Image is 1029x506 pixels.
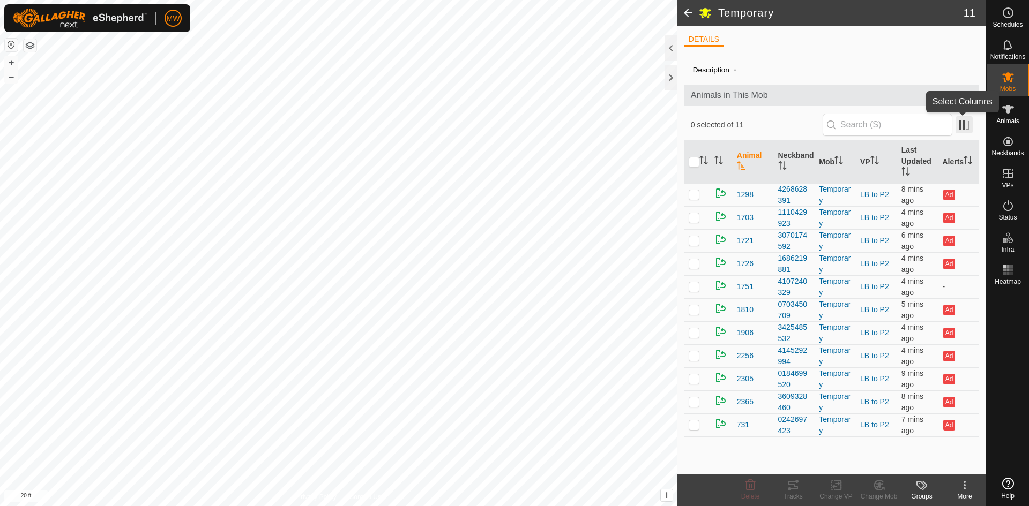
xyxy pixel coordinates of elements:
div: Temporary [819,299,852,321]
th: Alerts [938,140,979,184]
button: Ad [943,305,955,315]
th: Neckband [774,140,815,184]
button: Ad [943,236,955,246]
img: returning on [714,325,727,338]
span: 1751 [737,281,754,292]
div: 4145292994 [778,345,811,367]
img: returning on [714,210,727,223]
h2: Temporary [718,6,964,19]
div: 3425485532 [778,322,811,344]
th: Animal [733,140,774,184]
span: 1810 [737,304,754,315]
th: Mob [815,140,856,184]
span: Animals in This Mob [691,89,973,102]
span: 22 Aug 2025, 9:03 am [901,415,923,435]
span: 1298 [737,189,754,200]
div: Temporary [819,391,852,413]
a: LB to P2 [860,351,889,360]
span: Heatmap [995,278,1021,285]
a: LB to P2 [860,420,889,429]
button: i [661,489,673,501]
label: Description [693,66,729,74]
p-sorticon: Activate to sort [870,157,879,166]
span: 1721 [737,235,754,246]
p-sorticon: Activate to sort [714,157,723,166]
img: returning on [714,417,727,430]
button: Ad [943,420,955,431]
div: 0703450709 [778,299,811,321]
span: Notifications [990,54,1025,60]
span: i [666,490,668,500]
span: Mobs [1000,86,1016,92]
a: LB to P2 [860,190,889,199]
img: returning on [714,256,727,269]
p-sorticon: Activate to sort [964,157,972,166]
input: Search (S) [823,114,952,136]
div: 0242697423 [778,414,811,436]
span: 22 Aug 2025, 9:06 am [901,277,923,297]
span: - [729,61,741,78]
button: Ad [943,213,955,223]
li: DETAILS [684,34,724,47]
button: Ad [943,259,955,269]
span: 11 [964,5,975,21]
a: LB to P2 [860,282,889,291]
p-sorticon: Activate to sort [901,169,910,177]
span: Infra [1001,246,1014,253]
div: Temporary [819,368,852,390]
a: LB to P2 [860,305,889,314]
span: Schedules [993,21,1023,28]
div: Temporary [819,322,852,344]
div: 1686219881 [778,253,811,275]
img: returning on [714,371,727,384]
span: Animals [996,118,1019,124]
button: Ad [943,328,955,338]
button: Reset Map [5,39,18,51]
button: Ad [943,397,955,407]
th: VP [856,140,897,184]
button: – [5,70,18,83]
span: 22 Aug 2025, 9:06 am [901,300,923,320]
span: 22 Aug 2025, 9:03 am [901,185,923,205]
span: 22 Aug 2025, 9:02 am [901,392,923,412]
p-sorticon: Activate to sort [699,157,708,166]
a: LB to P2 [860,328,889,337]
div: Temporary [819,184,852,206]
span: MW [167,13,180,24]
span: Delete [741,493,760,500]
img: returning on [714,279,727,292]
span: 2305 [737,373,754,384]
a: Help [987,473,1029,503]
div: 0184699520 [778,368,811,390]
span: 1906 [737,327,754,338]
span: 22 Aug 2025, 9:07 am [901,254,923,274]
span: 2256 [737,350,754,361]
span: 22 Aug 2025, 9:06 am [901,323,923,343]
div: 4268628391 [778,184,811,206]
button: + [5,56,18,69]
button: Ad [943,351,955,361]
div: Temporary [819,414,852,436]
img: returning on [714,394,727,407]
img: Gallagher Logo [13,9,147,28]
div: Groups [900,492,943,501]
div: Temporary [819,276,852,298]
button: Ad [943,374,955,384]
a: Privacy Policy [296,492,337,502]
a: Contact Us [349,492,381,502]
img: returning on [714,348,727,361]
span: VPs [1002,182,1013,188]
p-sorticon: Activate to sort [737,163,745,171]
span: 22 Aug 2025, 9:02 am [901,369,923,389]
div: 4107240329 [778,276,811,298]
p-sorticon: Activate to sort [778,163,787,171]
div: Change Mob [857,492,900,501]
td: - [938,275,979,298]
a: LB to P2 [860,213,889,222]
span: Status [998,214,1017,221]
span: 1726 [737,258,754,269]
div: Tracks [772,492,815,501]
a: LB to P2 [860,374,889,383]
th: Last Updated [897,140,938,184]
div: Change VP [815,492,857,501]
